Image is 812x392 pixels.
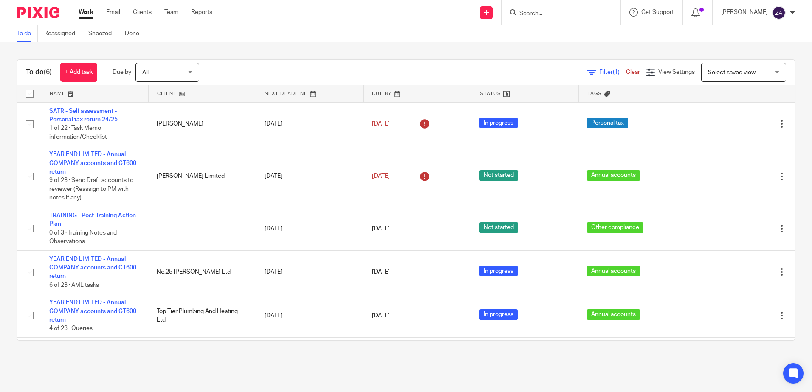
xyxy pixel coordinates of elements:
span: 0 of 3 · Training Notes and Observations [49,230,117,245]
span: View Settings [658,69,695,75]
a: Clients [133,8,152,17]
td: [PERSON_NAME] [148,337,256,381]
a: YEAR END LIMITED - Annual COMPANY accounts and CT600 return [49,256,136,280]
td: [DATE] [256,146,364,207]
span: [DATE] [372,269,390,275]
span: Filter [599,69,626,75]
span: Other compliance [587,222,643,233]
a: Work [79,8,93,17]
a: SATR - Self assessment - Personal tax return 24/25 [49,108,118,123]
a: To do [17,25,38,42]
td: No.25 [PERSON_NAME] Ltd [148,250,256,294]
span: (1) [613,69,620,75]
span: Get Support [641,9,674,15]
span: Annual accounts [587,309,640,320]
input: Search [519,10,595,18]
span: Not started [479,170,518,181]
a: Team [164,8,178,17]
td: [DATE] [256,250,364,294]
span: [DATE] [372,226,390,232]
span: In progress [479,118,518,128]
span: 1 of 22 · Task Memo information/Checklist [49,125,107,140]
h1: To do [26,68,52,77]
a: TRAINING - Post-Training Action Plan [49,213,136,227]
span: [DATE] [372,313,390,319]
a: Reports [191,8,212,17]
td: Top Tier Plumbing And Heating Ltd [148,294,256,338]
p: [PERSON_NAME] [721,8,768,17]
span: 9 of 23 · Send Draft accounts to reviewer (Reassign to PM with notes if any) [49,177,133,201]
a: Email [106,8,120,17]
span: Annual accounts [587,170,640,181]
span: Not started [479,222,518,233]
td: [DATE] [256,102,364,146]
span: [DATE] [372,173,390,179]
td: [PERSON_NAME] [148,102,256,146]
td: [DATE] [256,294,364,338]
td: [DATE] [256,337,364,381]
span: In progress [479,266,518,276]
span: (6) [44,69,52,76]
a: Clear [626,69,640,75]
img: Pixie [17,7,59,18]
a: Done [125,25,146,42]
span: 6 of 23 · AML tasks [49,282,99,288]
td: [PERSON_NAME] Limited [148,146,256,207]
a: Snoozed [88,25,118,42]
a: + Add task [60,63,97,82]
span: Annual accounts [587,266,640,276]
a: YEAR END LIMITED - Annual COMPANY accounts and CT600 return [49,151,136,175]
p: Due by [113,68,131,76]
span: 4 of 23 · Queries [49,325,93,331]
span: Personal tax [587,118,628,128]
span: [DATE] [372,121,390,127]
img: svg%3E [772,6,786,20]
td: [DATE] [256,207,364,250]
span: Tags [587,91,602,96]
span: Select saved view [708,70,756,76]
a: Reassigned [44,25,82,42]
a: YEAR END LIMITED - Annual COMPANY accounts and CT600 return [49,300,136,323]
span: All [142,70,149,76]
span: In progress [479,309,518,320]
